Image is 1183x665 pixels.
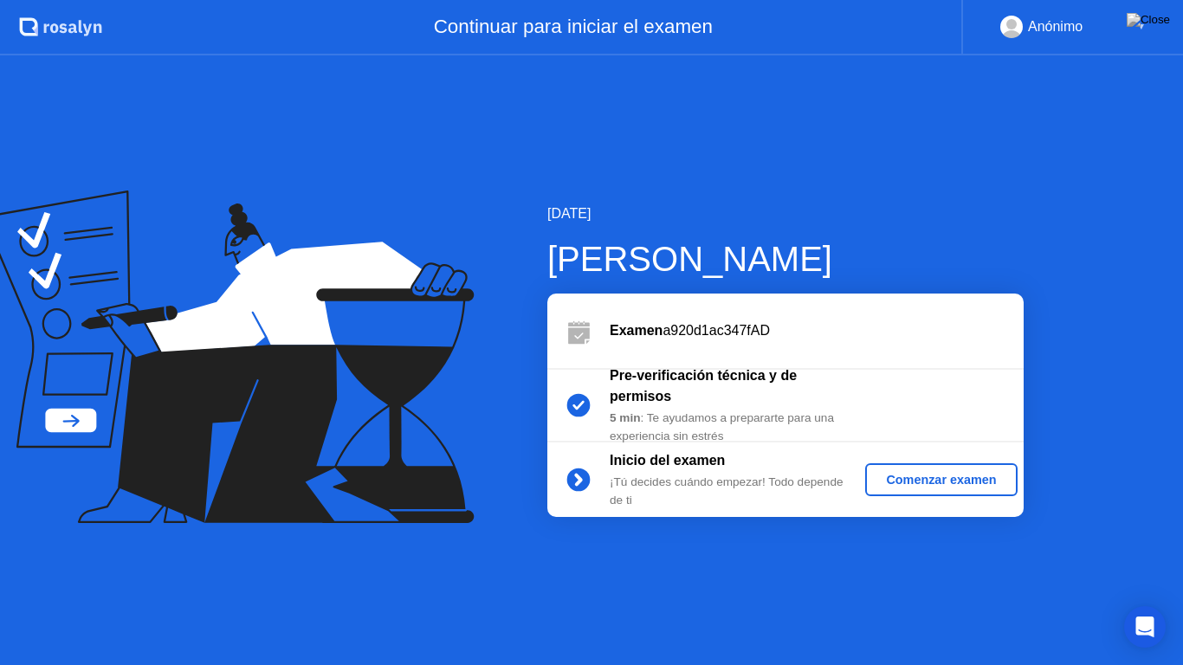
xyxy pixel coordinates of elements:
b: Inicio del examen [610,453,725,468]
b: Pre-verificación técnica y de permisos [610,368,797,404]
div: ¡Tú decides cuándo empezar! Todo depende de ti [610,474,859,509]
div: [DATE] [547,203,1024,224]
div: Open Intercom Messenger [1124,606,1166,648]
b: 5 min [610,411,641,424]
div: a920d1ac347fAD [610,320,1024,341]
b: Examen [610,323,663,338]
div: Anónimo [1028,16,1083,38]
div: Comenzar examen [872,473,1010,487]
div: : Te ayudamos a prepararte para una experiencia sin estrés [610,410,859,445]
div: [PERSON_NAME] [547,233,1024,285]
img: Close [1127,13,1170,27]
button: Comenzar examen [865,463,1017,496]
